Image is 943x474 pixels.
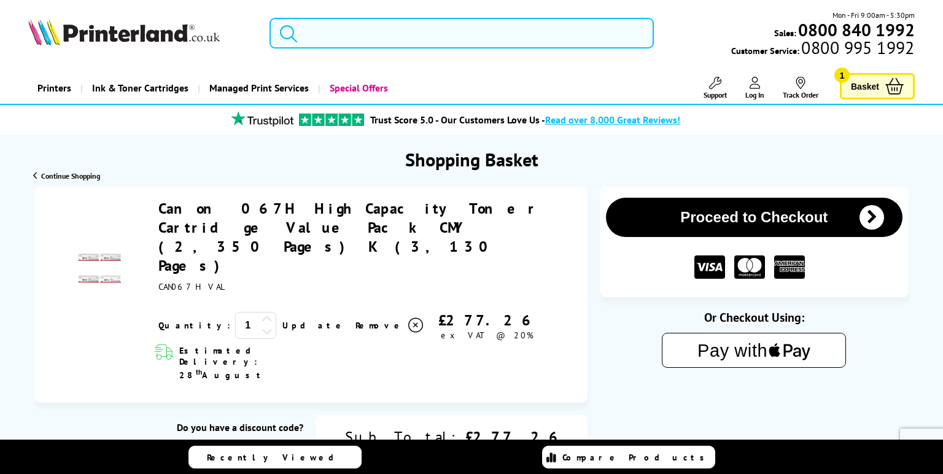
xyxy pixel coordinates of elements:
a: Special Offers [318,72,397,104]
a: Printerland Logo [28,18,254,48]
span: ex VAT @ 20% [441,330,534,341]
span: Mon - Fri 9:00am - 5:30pm [832,9,915,21]
a: Ink & Toner Cartridges [80,72,198,104]
a: Canon 067H High Capacity Toner Cartridge Value Pack CMY (2,350 Pages) K (3,130 Pages) [158,199,538,275]
img: American Express [774,255,805,279]
a: Continue Shopping [33,171,100,181]
span: Customer Service: [731,42,914,56]
div: Or Checkout Using: [600,309,909,325]
a: Log In [745,77,764,99]
button: Proceed to Checkout [606,198,902,237]
a: Trust Score 5.0 - Our Customers Love Us -Read over 8,000 Great Reviews! [370,114,680,126]
span: Continue Shopping [41,171,100,181]
span: Estimated Delivery: 28 August [179,345,325,381]
div: £277.26 [459,427,563,446]
span: Support [704,90,727,99]
span: Compare Products [562,452,711,463]
img: VISA [694,255,725,279]
div: Sub Total: [340,427,459,446]
b: 0800 840 1992 [798,18,915,41]
span: 0800 995 1992 [799,42,914,53]
img: MASTER CARD [734,255,765,279]
a: Track Order [783,77,818,99]
span: Quantity: [158,320,230,331]
a: Printers [28,72,80,104]
span: Log In [745,90,764,99]
a: Managed Print Services [198,72,318,104]
a: 0800 840 1992 [796,24,915,36]
a: Compare Products [542,446,715,468]
span: CAN067HVAL [158,281,226,292]
a: Recently Viewed [188,446,362,468]
img: trustpilot rating [225,111,299,126]
span: Recently Viewed [207,452,346,463]
a: Delete item from your basket [355,316,425,335]
span: Read over 8,000 Great Reviews! [545,114,680,126]
span: Sales: [774,27,796,39]
span: Remove [355,320,404,331]
a: Support [704,77,727,99]
img: trustpilot rating [299,114,364,126]
span: 1 [834,68,850,83]
span: Ink & Toner Cartridges [92,72,188,104]
img: Canon 067H High Capacity Toner Cartridge Value Pack CMY (2,350 Pages) K (3,130 Pages) [78,247,121,290]
iframe: PayPal [631,387,877,429]
span: Basket [851,78,879,95]
div: £277.26 [425,311,550,330]
a: Basket 1 [840,73,915,99]
img: Printerland Logo [28,18,220,45]
div: Do you have a discount code? [109,421,303,433]
a: Update [282,320,346,331]
sup: th [196,367,202,376]
h1: Shopping Basket [405,147,538,171]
